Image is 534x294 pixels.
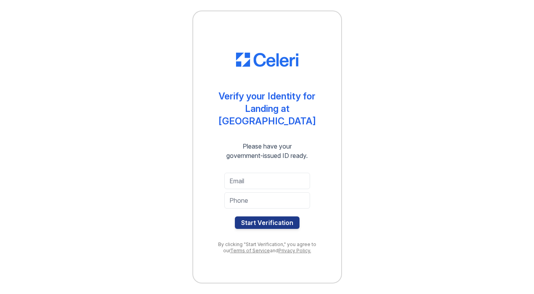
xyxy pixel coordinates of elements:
[230,248,270,253] a: Terms of Service
[209,90,326,128] div: Verify your Identity for Landing at [GEOGRAPHIC_DATA]
[209,241,326,254] div: By clicking "Start Verification," you agree to our and
[212,142,322,160] div: Please have your government-issued ID ready.
[224,192,310,209] input: Phone
[278,248,311,253] a: Privacy Policy.
[236,53,298,67] img: CE_Logo_Blue-a8612792a0a2168367f1c8372b55b34899dd931a85d93a1a3d3e32e68fde9ad4.png
[235,216,300,229] button: Start Verification
[224,173,310,189] input: Email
